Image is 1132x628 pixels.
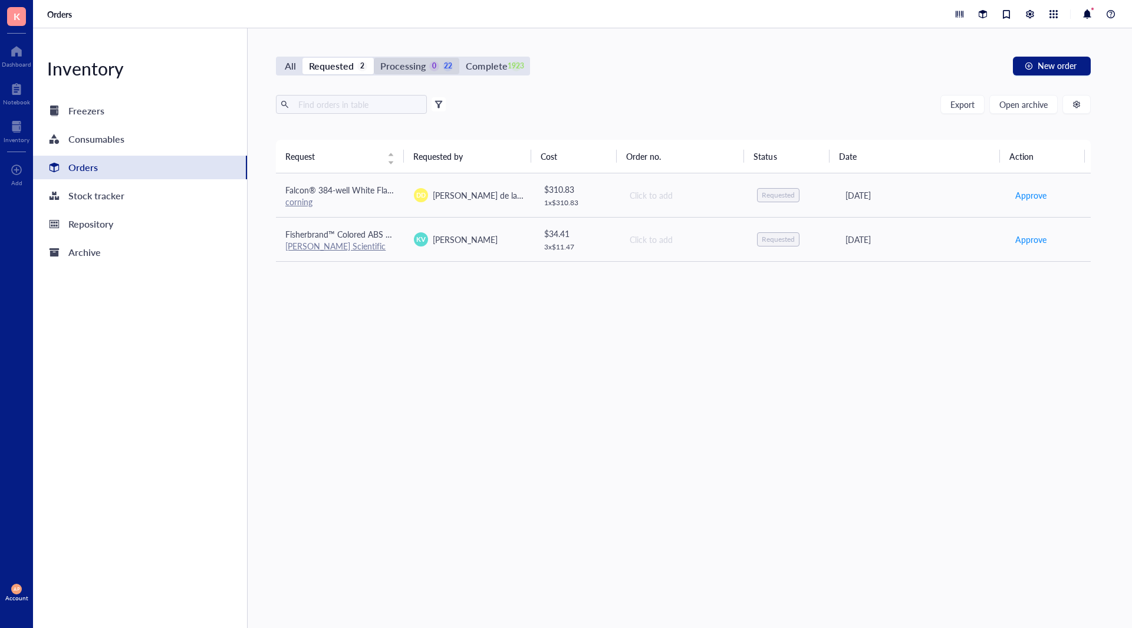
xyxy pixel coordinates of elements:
[3,98,30,106] div: Notebook
[33,127,247,151] a: Consumables
[68,131,124,147] div: Consumables
[33,57,247,80] div: Inventory
[744,140,829,173] th: Status
[14,9,20,24] span: K
[762,190,795,200] div: Requested
[830,140,1000,173] th: Date
[466,58,507,74] div: Complete
[1015,230,1047,249] button: Approve
[630,189,738,202] div: Click to add
[33,241,247,264] a: Archive
[276,140,404,173] th: Request
[619,173,748,218] td: Click to add
[544,198,610,208] div: 1 x $ 310.83
[544,183,610,196] div: $ 310.83
[380,58,426,74] div: Processing
[443,61,453,71] div: 22
[511,61,521,71] div: 1923
[294,96,422,113] input: Find orders in table
[276,57,530,75] div: segmented control
[11,179,22,186] div: Add
[68,159,98,176] div: Orders
[617,140,745,173] th: Order no.
[285,58,296,74] div: All
[845,233,996,246] div: [DATE]
[404,140,532,173] th: Requested by
[33,212,247,236] a: Repository
[1015,186,1047,205] button: Approve
[544,242,610,252] div: 3 x $ 11.47
[1013,57,1091,75] button: New order
[285,228,460,240] span: Fisherbrand™ Colored ABS 50 Place Slide Boxes
[68,188,124,204] div: Stock tracker
[2,61,31,68] div: Dashboard
[285,184,664,196] span: Falcon® 384-well White Flat Bottom TC-treated Microtest Microplate, with Lid, Sterile, 5/Pack, 50...
[531,140,616,173] th: Cost
[285,240,386,252] a: [PERSON_NAME] Scientific
[14,586,19,591] span: AP
[433,234,498,245] span: [PERSON_NAME]
[762,235,795,244] div: Requested
[950,100,975,109] span: Export
[309,58,354,74] div: Requested
[417,234,426,244] span: KV
[33,99,247,123] a: Freezers
[68,244,101,261] div: Archive
[416,190,426,200] span: DD
[3,80,30,106] a: Notebook
[1015,189,1047,202] span: Approve
[433,189,584,201] span: [PERSON_NAME] de la [PERSON_NAME]
[285,150,380,163] span: Request
[68,103,104,119] div: Freezers
[619,217,748,261] td: Click to add
[429,61,439,71] div: 0
[1038,61,1077,70] span: New order
[5,594,28,601] div: Account
[4,136,29,143] div: Inventory
[285,196,312,208] a: corning
[2,42,31,68] a: Dashboard
[544,227,610,240] div: $ 34.41
[357,61,367,71] div: 2
[33,156,247,179] a: Orders
[845,189,996,202] div: [DATE]
[989,95,1058,114] button: Open archive
[630,233,738,246] div: Click to add
[33,184,247,208] a: Stock tracker
[1015,233,1047,246] span: Approve
[1000,140,1085,173] th: Action
[4,117,29,143] a: Inventory
[68,216,113,232] div: Repository
[940,95,985,114] button: Export
[999,100,1048,109] span: Open archive
[47,9,74,19] a: Orders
